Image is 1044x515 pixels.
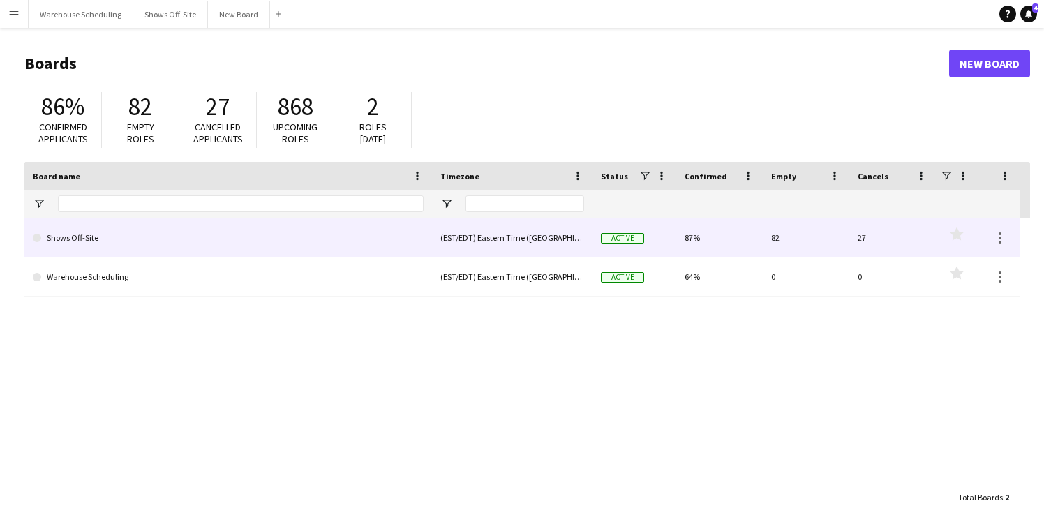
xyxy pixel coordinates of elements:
[206,91,230,122] span: 27
[432,257,592,296] div: (EST/EDT) Eastern Time ([GEOGRAPHIC_DATA] & [GEOGRAPHIC_DATA])
[763,257,849,296] div: 0
[193,121,243,145] span: Cancelled applicants
[128,91,152,122] span: 82
[1020,6,1037,22] a: 4
[849,218,936,257] div: 27
[33,257,424,297] a: Warehouse Scheduling
[432,218,592,257] div: (EST/EDT) Eastern Time ([GEOGRAPHIC_DATA] & [GEOGRAPHIC_DATA])
[440,171,479,181] span: Timezone
[465,195,584,212] input: Timezone Filter Input
[676,257,763,296] div: 64%
[24,53,949,74] h1: Boards
[359,121,387,145] span: Roles [DATE]
[763,218,849,257] div: 82
[958,492,1003,502] span: Total Boards
[601,171,628,181] span: Status
[33,171,80,181] span: Board name
[41,91,84,122] span: 86%
[38,121,88,145] span: Confirmed applicants
[601,272,644,283] span: Active
[949,50,1030,77] a: New Board
[127,121,154,145] span: Empty roles
[133,1,208,28] button: Shows Off-Site
[58,195,424,212] input: Board name Filter Input
[273,121,318,145] span: Upcoming roles
[208,1,270,28] button: New Board
[1005,492,1009,502] span: 2
[33,218,424,257] a: Shows Off-Site
[367,91,379,122] span: 2
[440,197,453,210] button: Open Filter Menu
[771,171,796,181] span: Empty
[685,171,727,181] span: Confirmed
[601,233,644,244] span: Active
[858,171,888,181] span: Cancels
[29,1,133,28] button: Warehouse Scheduling
[1032,3,1038,13] span: 4
[958,484,1009,511] div: :
[849,257,936,296] div: 0
[676,218,763,257] div: 87%
[33,197,45,210] button: Open Filter Menu
[278,91,313,122] span: 868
